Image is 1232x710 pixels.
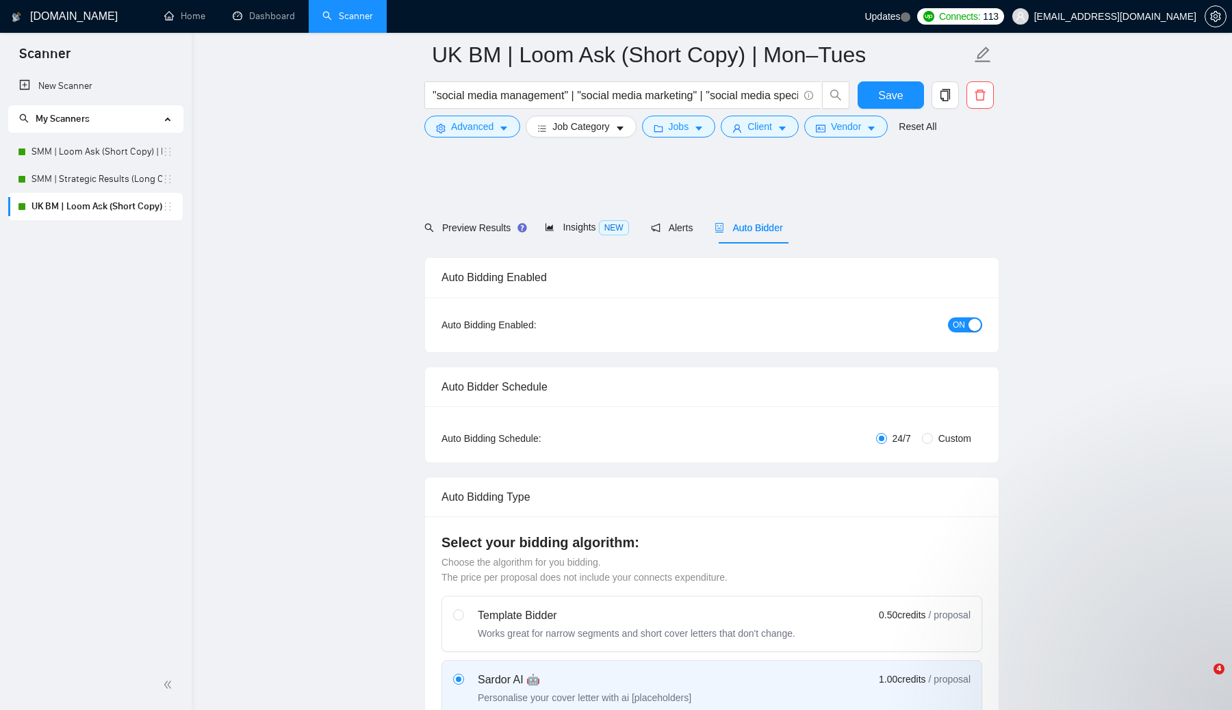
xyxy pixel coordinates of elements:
div: Auto Bidding Type [441,477,982,516]
span: Advanced [451,119,493,134]
a: homeHome [164,10,205,22]
li: SMM | Strategic Results (Long Copy) | Sat/Sun [8,166,183,193]
input: Scanner name... [432,38,971,72]
input: Search Freelance Jobs... [433,87,798,104]
button: copy [932,81,959,109]
a: dashboardDashboard [233,10,295,22]
div: Auto Bidding Schedule: [441,431,621,446]
span: Updates [864,11,900,22]
iframe: Intercom live chat [1185,663,1218,696]
li: SMM | Loom Ask (Short Copy) | Mon–Tues [8,138,183,166]
span: area-chart [545,222,554,232]
img: upwork-logo.png [923,11,934,22]
span: Preview Results [424,222,523,233]
h4: Select your bidding algorithm: [441,533,982,552]
span: user [1016,12,1025,21]
span: caret-down [615,123,625,133]
span: setting [436,123,446,133]
button: userClientcaret-down [721,116,799,137]
button: folderJobscaret-down [642,116,716,137]
span: 1.00 credits [879,672,925,687]
span: 0.50 credits [879,607,925,622]
div: Sardor AI 🤖 [478,672,691,688]
button: setting [1205,5,1227,27]
span: Client [747,119,772,134]
div: Auto Bidder Schedule [441,367,982,406]
span: caret-down [499,123,509,133]
span: Vendor [831,119,861,134]
div: Template Bidder [478,607,795,624]
span: search [19,114,29,123]
span: Choose the algorithm for you bidding. The price per proposal does not include your connects expen... [441,557,728,583]
span: search [424,223,434,233]
span: NEW [599,220,629,235]
span: info-circle [804,91,813,100]
span: user [732,123,742,133]
span: bars [537,123,547,133]
a: UK BM | Loom Ask (Short Copy) | Mon–Tues [31,193,162,220]
a: setting [1205,11,1227,22]
span: search [823,89,849,101]
span: double-left [163,678,177,692]
div: Auto Bidding Enabled: [441,317,621,332]
a: New Scanner [19,73,172,100]
li: UK BM | Loom Ask (Short Copy) | Mon–Tues [8,193,183,220]
div: Works great for narrow segments and short cover letters that don't change. [478,627,795,640]
span: setting [1205,11,1226,22]
a: SMM | Loom Ask (Short Copy) | Mon–Tues [31,138,162,166]
span: Insights [545,222,628,233]
img: logo [12,6,21,28]
a: SMM | Strategic Results (Long Copy) | Sat/Sun [31,166,162,193]
span: holder [162,201,173,212]
span: caret-down [867,123,876,133]
span: My Scanners [19,113,90,124]
span: idcard [816,123,825,133]
span: / proposal [929,672,971,686]
span: robot [715,223,724,233]
span: Job Category [552,119,609,134]
span: Scanner [8,44,81,73]
span: Connects: [939,9,980,24]
span: delete [967,89,993,101]
span: Auto Bidder [715,222,782,233]
span: / proposal [929,608,971,622]
span: Save [878,87,903,104]
a: searchScanner [322,10,373,22]
span: caret-down [694,123,704,133]
div: Personalise your cover letter with ai [placeholders] [478,691,691,705]
button: barsJob Categorycaret-down [526,116,636,137]
button: delete [966,81,994,109]
span: Jobs [669,119,689,134]
span: ON [953,317,965,332]
button: settingAdvancedcaret-down [424,116,520,137]
li: New Scanner [8,73,183,100]
div: Tooltip anchor [516,222,528,234]
span: Custom [933,431,977,446]
span: 24/7 [887,431,916,446]
span: Alerts [651,222,693,233]
span: edit [974,46,992,64]
span: caret-down [778,123,787,133]
div: Auto Bidding Enabled [441,258,982,297]
button: search [822,81,849,109]
button: Save [858,81,924,109]
span: notification [651,223,660,233]
span: 4 [1214,663,1224,674]
span: copy [932,89,958,101]
span: folder [654,123,663,133]
span: 113 [983,9,998,24]
span: holder [162,174,173,185]
button: idcardVendorcaret-down [804,116,888,137]
a: Reset All [899,119,936,134]
span: My Scanners [36,113,90,124]
span: holder [162,146,173,157]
